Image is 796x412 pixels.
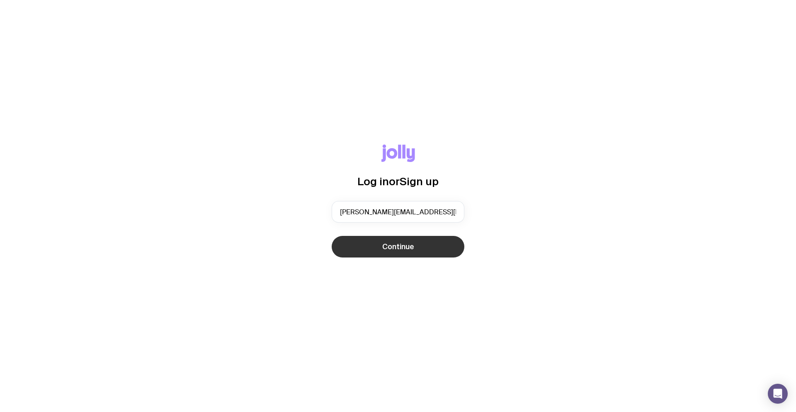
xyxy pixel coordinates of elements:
button: Continue [332,236,464,257]
div: Open Intercom Messenger [768,384,788,404]
span: or [389,175,400,187]
span: Continue [382,242,414,252]
input: you@email.com [332,201,464,223]
span: Log in [357,175,389,187]
span: Sign up [400,175,439,187]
